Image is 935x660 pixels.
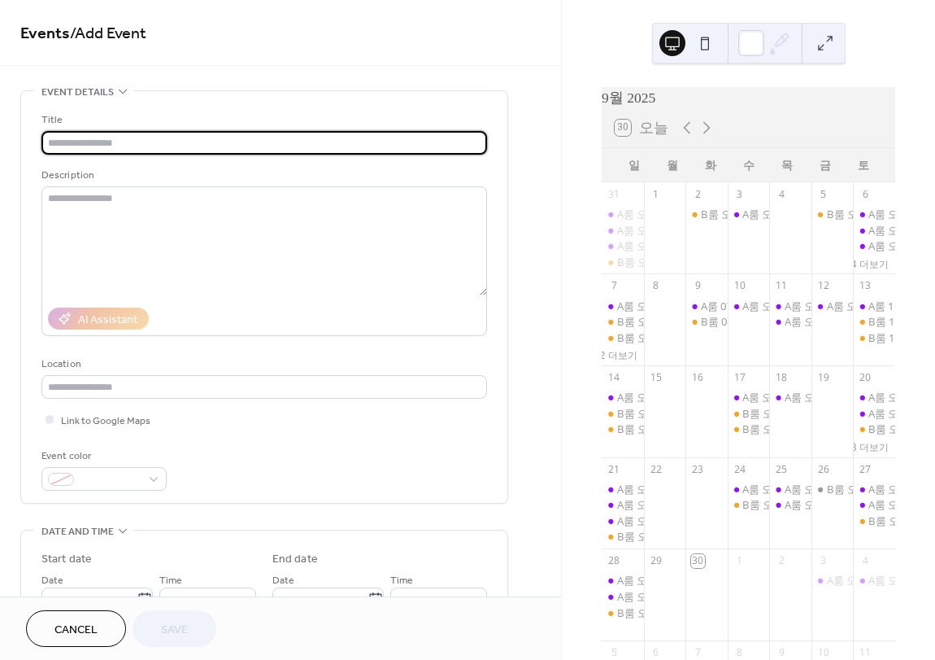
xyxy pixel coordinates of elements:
[41,572,63,589] span: Date
[733,279,746,293] div: 10
[845,255,895,273] button: 4 더보기
[816,554,830,568] div: 3
[602,573,644,588] div: A룸 오후 2~4, 이*혜
[649,371,663,385] div: 15
[733,371,746,385] div: 17
[20,18,70,50] a: Events
[617,573,711,588] div: A룸 오후 2~4, 이*혜
[701,299,796,313] div: A룸 07~09시, T**선
[853,390,895,404] div: A룸 오후 1~2, 신*철
[742,497,909,512] div: B룸 오후 3~5, [PERSON_NAME]*웅
[816,645,830,659] div: 10
[617,529,784,544] div: B룸 오후 7~9, [PERSON_NAME]*린
[602,514,644,528] div: A룸 오후 3~6, 김*나
[617,330,712,345] div: B룸 오후 1~3, 조*솔
[853,238,895,253] div: A룸 오후 6~8, 최*재
[685,314,728,329] div: B룸 07~09시, T**선
[61,413,150,430] span: Link to Google Maps
[649,279,663,293] div: 8
[853,223,895,238] div: A룸 오후 4~6, 박*지
[272,551,318,568] div: End date
[602,299,644,313] div: A룸 오후 1~3, 윤*배
[390,572,413,589] span: Time
[853,482,895,496] div: A룸 오후 1~4, 김*주
[602,330,644,345] div: B룸 오후 1~3, 조*솔
[859,462,872,476] div: 27
[853,497,895,512] div: A룸 오후 4~6, 이*별
[41,551,92,568] div: Start date
[859,554,872,568] div: 4
[806,148,844,181] div: 금
[691,187,705,201] div: 2
[602,406,644,421] div: B룸 오후 1~4, 조*희
[602,207,644,221] div: A룸 오전 11~1, 안*슬
[728,422,770,436] div: B룸 오후 7~9, 김*원
[691,462,705,476] div: 23
[775,187,789,201] div: 4
[617,514,783,528] div: A룸 오후 3~6, [PERSON_NAME]*나
[70,18,146,50] span: / Add Event
[41,356,484,373] div: Location
[853,406,895,421] div: A룸 오후 2~4, 박*민
[844,148,882,181] div: 토
[742,390,837,404] div: A룸 오후 1~4, 유*림
[159,572,182,589] span: Time
[742,406,844,421] div: B룸 오전 11~1, 황*욱
[602,390,644,404] div: A룸 오후 2~4, 조*찬
[859,371,872,385] div: 20
[733,462,746,476] div: 24
[649,554,663,568] div: 29
[691,371,705,385] div: 16
[769,390,811,404] div: A룸 오후 2~4, 배*훈
[54,622,98,639] span: Cancel
[701,207,802,221] div: B룸 오후 9~11, 유*은
[728,482,770,496] div: A룸 오후 3~5, 유**아
[827,299,921,313] div: A룸 오후 1~3, 조*주
[607,187,621,201] div: 31
[649,645,663,659] div: 6
[816,279,830,293] div: 12
[859,645,872,659] div: 11
[742,422,909,436] div: B룸 오후 7~9, [PERSON_NAME]*원
[653,148,691,181] div: 월
[607,279,621,293] div: 7
[859,187,872,201] div: 6
[602,314,644,329] div: B룸 오전 11~1, 정*수
[785,497,879,512] div: A룸 오후 5~7, 이*경
[617,238,711,253] div: A룸 오후 5~7, 오*민
[785,314,879,329] div: A룸 오후 2~4, 윤*확
[649,462,663,476] div: 22
[768,148,806,181] div: 목
[742,299,837,313] div: A룸 오후 2~4, 권*진
[593,346,643,364] button: 2 더보기
[811,207,854,221] div: B룸 오후 1~3, 김*하
[728,207,770,221] div: A룸 오후 7~9, 김*준
[859,279,872,293] div: 13
[742,482,842,496] div: A룸 오후 3~5, 유**아
[775,645,789,659] div: 9
[729,148,768,181] div: 수
[617,207,718,221] div: A룸 오전 11~1, 안*슬
[853,299,895,313] div: A룸 11~18시, 김*진
[769,314,811,329] div: A룸 오후 2~4, 윤*확
[607,371,621,385] div: 14
[41,111,484,129] div: Title
[853,422,895,436] div: B룸 오전 11~1, 신*철
[617,255,712,269] div: B룸 오후 4~6, 유*은
[769,497,811,512] div: A룸 오후 5~7, 이*경
[733,187,746,201] div: 3
[602,238,644,253] div: A룸 오후 5~7, 오*민
[853,514,895,528] div: B룸 오전 10~12, 강*민
[691,148,729,181] div: 화
[617,314,719,329] div: B룸 오전 11~1, 정*수
[816,187,830,201] div: 5
[41,523,114,540] span: Date and time
[728,390,770,404] div: A룸 오후 1~4, 유*림
[41,84,114,101] span: Event details
[41,448,163,465] div: Event color
[728,406,770,421] div: B룸 오전 11~1, 황*욱
[691,279,705,293] div: 9
[602,529,644,544] div: B룸 오후 7~9, 박*린
[607,554,621,568] div: 28
[775,279,789,293] div: 11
